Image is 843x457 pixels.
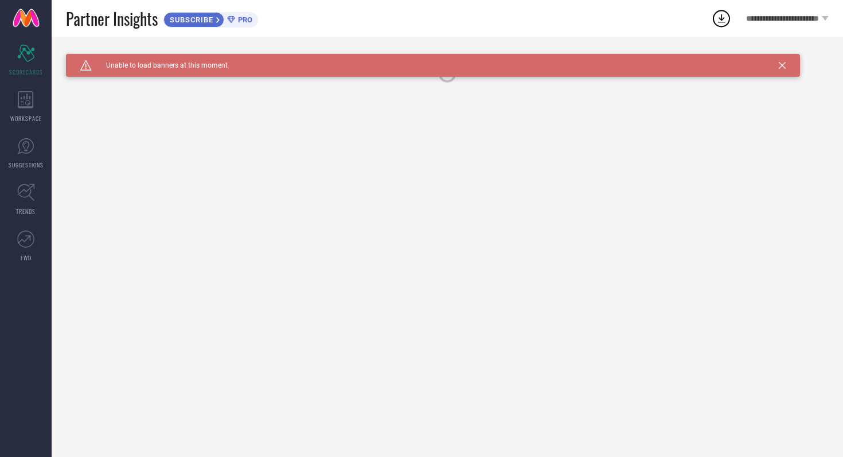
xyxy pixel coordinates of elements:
[9,68,43,76] span: SCORECARDS
[163,9,258,28] a: SUBSCRIBEPRO
[9,161,44,169] span: SUGGESTIONS
[235,15,252,24] span: PRO
[10,114,42,123] span: WORKSPACE
[16,207,36,216] span: TRENDS
[21,253,32,262] span: FWD
[66,7,158,30] span: Partner Insights
[711,8,732,29] div: Open download list
[92,61,228,69] span: Unable to load banners at this moment
[164,15,216,24] span: SUBSCRIBE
